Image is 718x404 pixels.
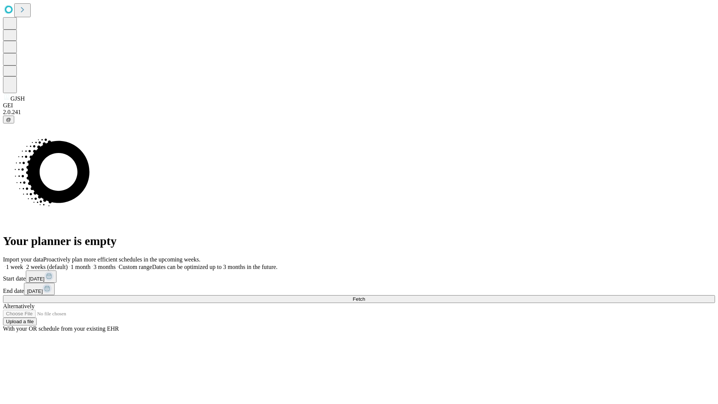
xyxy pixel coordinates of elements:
span: Custom range [119,264,152,270]
div: Start date [3,270,715,283]
span: With your OR schedule from your existing EHR [3,325,119,332]
span: Proactively plan more efficient schedules in the upcoming weeks. [43,256,200,263]
div: 2.0.241 [3,109,715,116]
button: [DATE] [26,270,56,283]
span: 2 weeks (default) [26,264,68,270]
span: 1 week [6,264,23,270]
button: [DATE] [24,283,55,295]
h1: Your planner is empty [3,234,715,248]
span: 3 months [93,264,116,270]
span: @ [6,117,11,122]
button: @ [3,116,14,123]
span: Import your data [3,256,43,263]
button: Upload a file [3,318,37,325]
div: End date [3,283,715,295]
span: [DATE] [27,288,43,294]
span: 1 month [71,264,90,270]
span: Alternatively [3,303,34,309]
span: GJSH [10,95,25,102]
span: [DATE] [29,276,45,282]
div: GEI [3,102,715,109]
span: Dates can be optimized up to 3 months in the future. [152,264,277,270]
button: Fetch [3,295,715,303]
span: Fetch [353,296,365,302]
